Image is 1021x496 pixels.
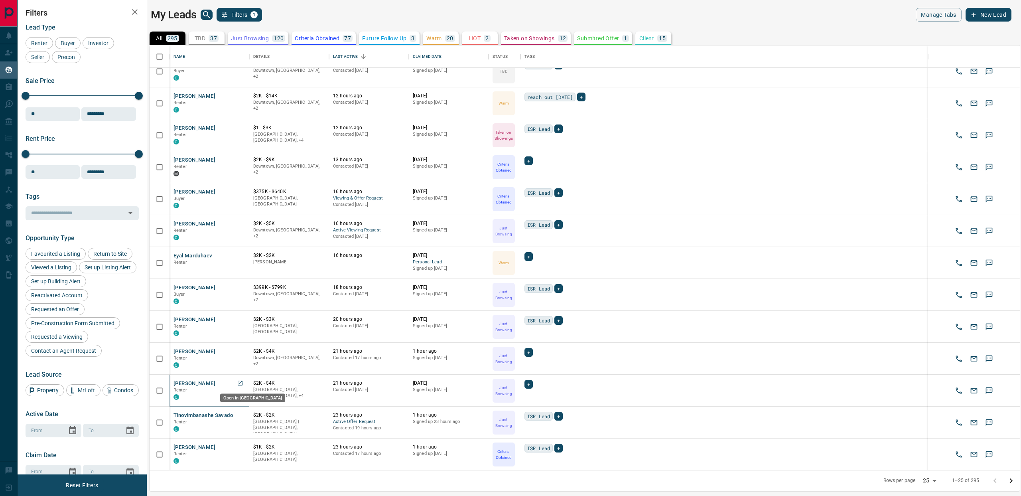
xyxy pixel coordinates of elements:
[333,156,405,163] p: 13 hours ago
[413,131,485,138] p: Signed up [DATE]
[88,248,132,260] div: Return to Site
[953,385,965,397] button: Call
[554,444,563,453] div: +
[413,67,485,74] p: Signed up [DATE]
[253,156,325,163] p: $2K - $9K
[173,164,187,169] span: Renter
[173,75,179,81] div: condos.ca
[26,331,88,343] div: Requested a Viewing
[58,40,78,46] span: Buyer
[253,291,325,303] p: Etobicoke, North York, Scarborough, West End, York Crosstown, Toronto, Vaughan
[26,77,55,85] span: Sale Price
[253,355,325,367] p: East End, Toronto
[173,362,179,368] div: condos.ca
[970,131,978,139] svg: Email
[970,227,978,235] svg: Email
[493,225,514,237] p: Just Browsing
[493,353,514,365] p: Just Browsing
[554,412,563,421] div: +
[955,99,963,107] svg: Call
[253,67,325,80] p: North York, Toronto
[527,380,530,388] span: +
[970,291,978,299] svg: Email
[55,54,78,60] span: Precon
[173,188,215,196] button: [PERSON_NAME]
[983,65,995,77] button: SMS
[985,259,993,267] svg: Sms
[499,100,509,106] p: Warm
[253,220,325,227] p: $2K - $5K
[624,36,627,41] p: 1
[26,193,39,200] span: Tags
[173,139,179,144] div: condos.ca
[970,387,978,395] svg: Email
[968,385,980,397] button: Email
[968,257,980,269] button: Email
[274,36,284,41] p: 120
[362,36,406,41] p: Future Follow Up
[173,156,215,164] button: [PERSON_NAME]
[983,449,995,460] button: SMS
[333,348,405,355] p: 21 hours ago
[173,298,179,304] div: condos.ca
[111,387,136,393] span: Condos
[916,8,961,22] button: Manage Tabs
[26,289,88,301] div: Reactivated Account
[493,321,514,333] p: Just Browsing
[953,97,965,109] button: Call
[413,252,485,259] p: [DATE]
[970,67,978,75] svg: Email
[26,371,62,378] span: Lead Source
[201,10,213,20] button: search button
[554,284,563,293] div: +
[557,189,560,197] span: +
[970,163,978,171] svg: Email
[524,348,533,357] div: +
[493,193,514,205] p: Criteria Obtained
[968,417,980,429] button: Email
[985,387,993,395] svg: Sms
[28,278,83,285] span: Set up Building Alert
[413,227,485,233] p: Signed up [DATE]
[173,93,215,100] button: [PERSON_NAME]
[173,330,179,336] div: condos.ca
[151,8,197,21] h1: My Leads
[983,417,995,429] button: SMS
[253,316,325,323] p: $2K - $3K
[983,161,995,173] button: SMS
[520,45,928,68] div: Tags
[413,188,485,195] p: [DATE]
[577,36,619,41] p: Submitted Offer
[557,444,560,452] span: +
[983,193,995,205] button: SMS
[527,221,550,229] span: ISR Lead
[955,323,963,331] svg: Call
[28,264,74,271] span: Viewed a Listing
[985,451,993,458] svg: Sms
[955,195,963,203] svg: Call
[985,195,993,203] svg: Sms
[333,323,405,329] p: Contacted [DATE]
[413,291,485,297] p: Signed up [DATE]
[253,284,325,291] p: $399K - $799K
[66,384,101,396] div: MrLoft
[253,348,325,355] p: $2K - $4K
[413,284,485,291] p: [DATE]
[970,195,978,203] svg: Email
[173,292,185,297] span: Buyer
[1003,473,1019,489] button: Go to next page
[489,45,520,68] div: Status
[26,135,55,142] span: Rent Price
[26,248,86,260] div: Favourited a Listing
[953,65,965,77] button: Call
[52,51,81,63] div: Precon
[527,348,530,356] span: +
[173,380,215,387] button: [PERSON_NAME]
[26,37,53,49] div: Renter
[639,36,654,41] p: Client
[173,284,215,292] button: [PERSON_NAME]
[554,220,563,229] div: +
[217,8,262,22] button: Filters1
[527,316,550,324] span: ISR Lead
[577,93,585,101] div: +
